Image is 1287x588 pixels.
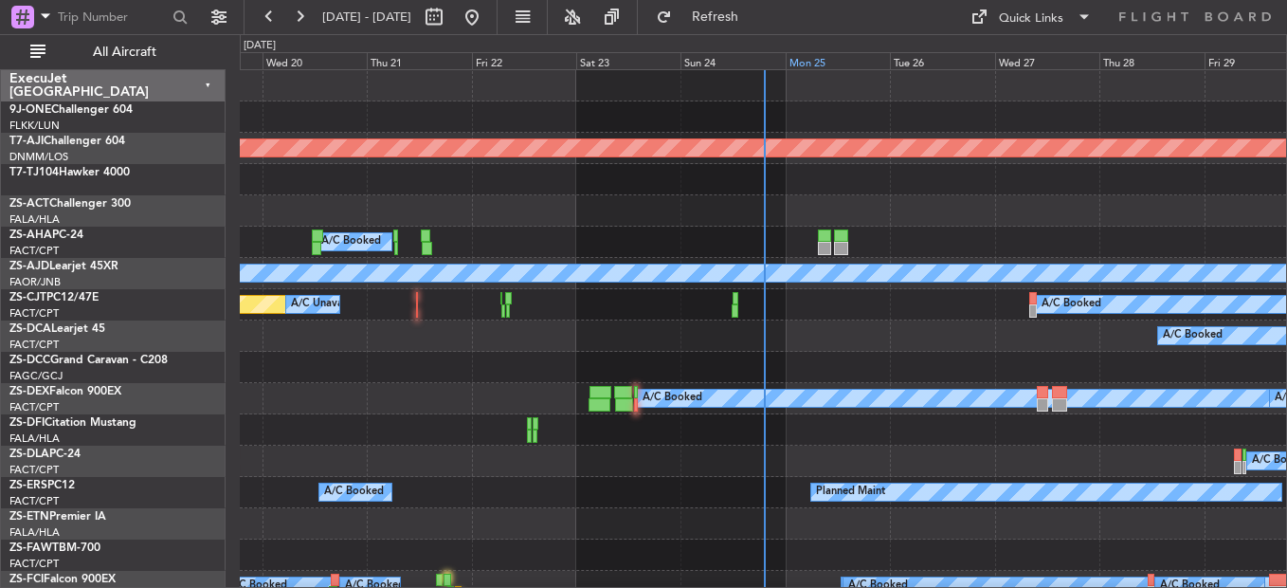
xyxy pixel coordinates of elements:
a: ZS-CJTPC12/47E [9,292,99,303]
span: ZS-CJT [9,292,46,303]
a: FACT/CPT [9,463,59,477]
span: All Aircraft [49,46,200,59]
div: Tue 26 [890,52,994,69]
span: 9J-ONE [9,104,51,116]
a: FALA/HLA [9,525,60,540]
div: Wed 20 [263,52,367,69]
span: T7-TJ104 [9,167,59,178]
span: Refresh [676,10,755,24]
a: ZS-DEXFalcon 900EX [9,386,121,397]
a: ZS-DCCGrand Caravan - C208 [9,355,168,366]
div: Planned Maint [816,478,885,506]
span: ZS-FCI [9,574,44,585]
a: ZS-DLAPC-24 [9,449,81,460]
a: ZS-DFICitation Mustang [9,417,136,429]
a: DNMM/LOS [9,150,68,164]
a: FLKK/LUN [9,119,60,133]
a: FACT/CPT [9,306,59,321]
a: FACT/CPT [9,244,59,258]
span: [DATE] - [DATE] [322,9,411,26]
a: FALA/HLA [9,432,60,446]
a: ZS-DCALearjet 45 [9,323,105,335]
a: FALA/HLA [9,212,60,227]
a: FACT/CPT [9,400,59,414]
span: ZS-FAW [9,542,52,554]
div: A/C Booked [324,478,384,506]
span: ZS-DCA [9,323,51,335]
div: Sat 23 [576,52,680,69]
a: FACT/CPT [9,494,59,508]
span: ZS-AHA [9,230,52,241]
span: ZS-DCC [9,355,50,366]
span: ZS-ACT [9,198,49,210]
div: Mon 25 [786,52,890,69]
a: FACT/CPT [9,557,59,571]
div: Fri 22 [472,52,576,69]
span: T7-AJI [9,136,44,147]
a: 9J-ONEChallenger 604 [9,104,133,116]
div: Sun 24 [680,52,785,69]
a: FAOR/JNB [9,275,61,289]
div: A/C Booked [321,228,381,256]
div: Thu 28 [1099,52,1204,69]
div: [DATE] [244,38,276,54]
div: A/C Booked [1042,290,1101,319]
div: A/C Booked [643,384,702,413]
button: Quick Links [961,2,1101,32]
a: ZS-ACTChallenger 300 [9,198,131,210]
div: Quick Links [999,9,1063,28]
a: ZS-FAWTBM-700 [9,542,100,554]
a: T7-AJIChallenger 604 [9,136,125,147]
a: FACT/CPT [9,338,59,352]
div: Thu 21 [367,52,471,69]
a: ZS-AJDLearjet 45XR [9,261,118,272]
span: ZS-DEX [9,386,49,397]
a: ZS-FCIFalcon 900EX [9,574,116,585]
button: Refresh [647,2,761,32]
a: FAGC/GCJ [9,369,63,383]
span: ZS-DFI [9,417,45,429]
a: T7-TJ104Hawker 4000 [9,167,130,178]
input: Trip Number [58,3,167,31]
span: ZS-ERS [9,480,47,491]
div: Wed 27 [995,52,1099,69]
a: ZS-AHAPC-24 [9,230,83,241]
button: All Aircraft [21,37,206,67]
span: ZS-ETN [9,511,49,523]
div: A/C Booked [1163,322,1223,350]
span: ZS-AJD [9,261,49,272]
span: ZS-DLA [9,449,49,460]
a: ZS-ETNPremier IA [9,511,106,523]
div: A/C Unavailable [291,290,370,319]
a: ZS-ERSPC12 [9,480,75,491]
